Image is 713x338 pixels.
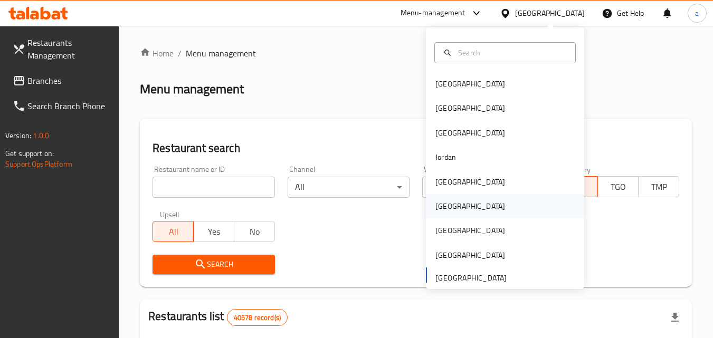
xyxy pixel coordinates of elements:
[157,224,189,239] span: All
[638,176,679,197] button: TMP
[153,177,274,198] input: Search for restaurant name or ID..
[239,224,271,239] span: No
[4,93,119,119] a: Search Branch Phone
[435,78,505,90] div: [GEOGRAPHIC_DATA]
[435,127,505,139] div: [GEOGRAPHIC_DATA]
[4,30,119,68] a: Restaurants Management
[515,7,585,19] div: [GEOGRAPHIC_DATA]
[33,129,49,142] span: 1.0.0
[27,100,111,112] span: Search Branch Phone
[178,47,182,60] li: /
[198,224,230,239] span: Yes
[643,179,675,195] span: TMP
[435,225,505,236] div: [GEOGRAPHIC_DATA]
[597,176,639,197] button: TGO
[454,47,569,59] input: Search
[140,47,174,60] a: Home
[422,177,544,198] div: All
[5,147,54,160] span: Get support on:
[140,47,692,60] nav: breadcrumb
[148,308,288,326] h2: Restaurants list
[435,102,505,114] div: [GEOGRAPHIC_DATA]
[435,200,505,212] div: [GEOGRAPHIC_DATA]
[435,176,505,188] div: [GEOGRAPHIC_DATA]
[565,166,591,173] label: Delivery
[153,221,194,242] button: All
[662,305,688,330] div: Export file
[160,210,179,218] label: Upsell
[234,221,275,242] button: No
[288,177,410,198] div: All
[186,47,256,60] span: Menu management
[435,249,505,261] div: [GEOGRAPHIC_DATA]
[5,129,31,142] span: Version:
[5,157,72,171] a: Support.OpsPlatform
[193,221,234,242] button: Yes
[602,179,634,195] span: TGO
[153,255,274,274] button: Search
[227,313,287,323] span: 40578 record(s)
[4,68,119,93] a: Branches
[140,81,244,98] h2: Menu management
[401,7,465,20] div: Menu-management
[227,309,288,326] div: Total records count
[435,151,456,163] div: Jordan
[153,140,679,156] h2: Restaurant search
[161,258,266,271] span: Search
[27,74,111,87] span: Branches
[27,36,111,62] span: Restaurants Management
[695,7,699,19] span: a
